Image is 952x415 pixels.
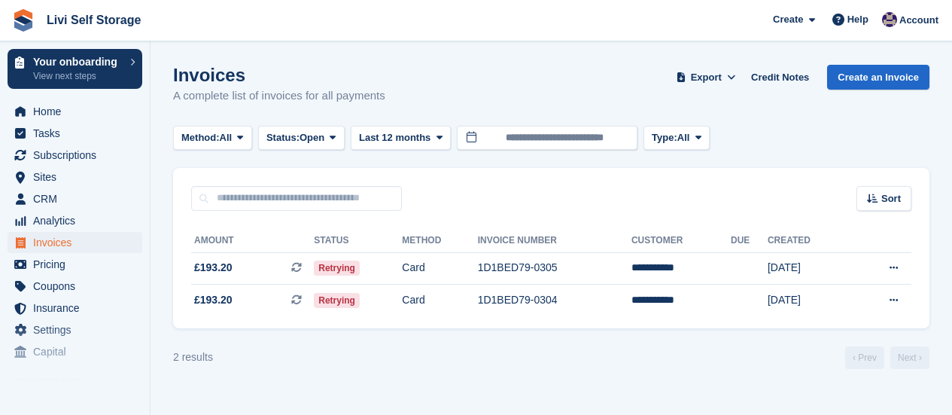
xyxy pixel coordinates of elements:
a: menu [8,166,142,188]
th: Invoice Number [478,229,631,253]
button: Last 12 months [351,126,451,151]
span: Pricing [33,254,123,275]
span: Type: [652,130,677,145]
span: CRM [33,188,123,209]
a: menu [8,341,142,362]
td: 1D1BED79-0305 [478,252,631,285]
span: Export [691,70,722,85]
span: Retrying [314,293,360,308]
span: All [677,130,690,145]
span: £193.20 [194,260,233,276]
button: Export [673,65,739,90]
span: Sort [881,191,901,206]
div: 2 results [173,349,213,365]
span: Method: [181,130,220,145]
span: Sites [33,166,123,188]
a: Credit Notes [745,65,815,90]
span: Coupons [33,276,123,297]
a: menu [8,123,142,144]
a: menu [8,298,142,319]
a: menu [8,188,142,209]
span: Settings [33,319,123,340]
th: Due [731,229,768,253]
span: Invoices [33,232,123,253]
td: Card [402,285,477,316]
a: menu [8,210,142,231]
span: Create [773,12,803,27]
td: [DATE] [768,285,850,316]
button: Type: All [643,126,710,151]
span: Account [899,13,938,28]
a: Livi Self Storage [41,8,147,32]
th: Created [768,229,850,253]
a: Previous [845,346,884,369]
th: Method [402,229,477,253]
td: Card [402,252,477,285]
a: menu [8,232,142,253]
p: A complete list of invoices for all payments [173,87,385,105]
span: All [220,130,233,145]
span: £193.20 [194,292,233,308]
td: [DATE] [768,252,850,285]
span: Insurance [33,298,123,319]
h1: Invoices [173,65,385,85]
span: Help [847,12,868,27]
p: Your onboarding [33,56,123,67]
nav: Page [842,346,932,369]
th: Amount [191,229,314,253]
a: Next [890,346,929,369]
a: menu [8,101,142,122]
span: Tasks [33,123,123,144]
span: Home [33,101,123,122]
button: Method: All [173,126,252,151]
span: Storefront [14,375,150,390]
span: Status: [266,130,300,145]
span: Analytics [33,210,123,231]
a: Create an Invoice [827,65,929,90]
td: 1D1BED79-0304 [478,285,631,316]
img: Jim [882,12,897,27]
th: Status [314,229,402,253]
a: Your onboarding View next steps [8,49,142,89]
a: menu [8,319,142,340]
th: Customer [631,229,731,253]
p: View next steps [33,69,123,83]
span: Subscriptions [33,145,123,166]
a: menu [8,145,142,166]
span: Capital [33,341,123,362]
span: Retrying [314,261,360,276]
span: Last 12 months [359,130,430,145]
button: Status: Open [258,126,345,151]
span: Open [300,130,324,145]
img: stora-icon-8386f47178a22dfd0bd8f6a31ec36ba5ce8667c1dd55bd0f319d3a0aa187defe.svg [12,9,35,32]
a: menu [8,254,142,275]
a: menu [8,276,142,297]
